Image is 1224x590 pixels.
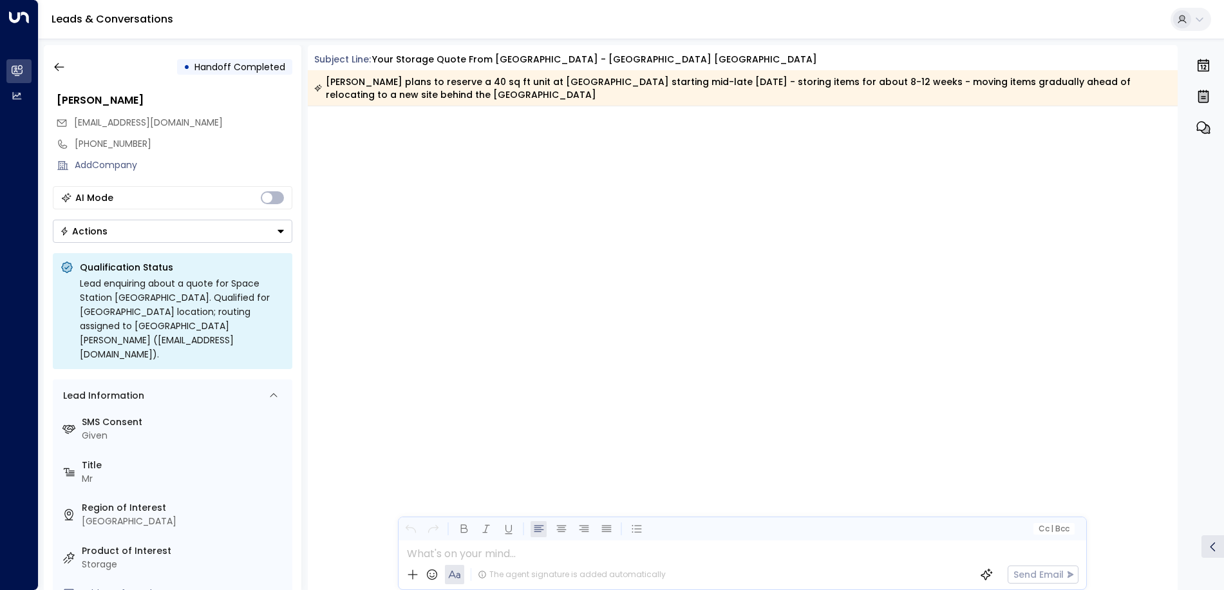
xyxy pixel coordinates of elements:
span: Cc Bcc [1039,524,1069,533]
button: Actions [53,220,292,243]
div: [GEOGRAPHIC_DATA] [82,515,287,528]
label: SMS Consent [82,415,287,429]
div: Actions [60,225,108,237]
span: Handoff Completed [194,61,285,73]
span: andysnexus7@gmail.com [74,116,223,129]
div: [PERSON_NAME] [57,93,292,108]
div: Your storage quote from [GEOGRAPHIC_DATA] - [GEOGRAPHIC_DATA] [GEOGRAPHIC_DATA] [372,53,817,66]
div: Lead Information [59,389,144,403]
button: Cc|Bcc [1033,523,1075,535]
label: Title [82,459,287,472]
div: Storage [82,558,287,571]
div: • [184,55,190,79]
div: Mr [82,472,287,486]
div: [PERSON_NAME] plans to reserve a 40 sq ft unit at [GEOGRAPHIC_DATA] starting mid-late [DATE] - st... [314,75,1171,101]
span: Subject Line: [314,53,371,66]
div: AI Mode [75,191,113,204]
div: Given [82,429,287,442]
a: Leads & Conversations [52,12,173,26]
button: Undo [402,521,419,537]
span: [EMAIL_ADDRESS][DOMAIN_NAME] [74,116,223,129]
div: [PHONE_NUMBER] [75,137,292,151]
label: Product of Interest [82,544,287,558]
div: The agent signature is added automatically [478,569,666,580]
label: Region of Interest [82,501,287,515]
div: Button group with a nested menu [53,220,292,243]
div: AddCompany [75,158,292,172]
span: | [1051,524,1053,533]
p: Qualification Status [80,261,285,274]
button: Redo [425,521,441,537]
div: Lead enquiring about a quote for Space Station [GEOGRAPHIC_DATA]. Qualified for [GEOGRAPHIC_DATA]... [80,276,285,361]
